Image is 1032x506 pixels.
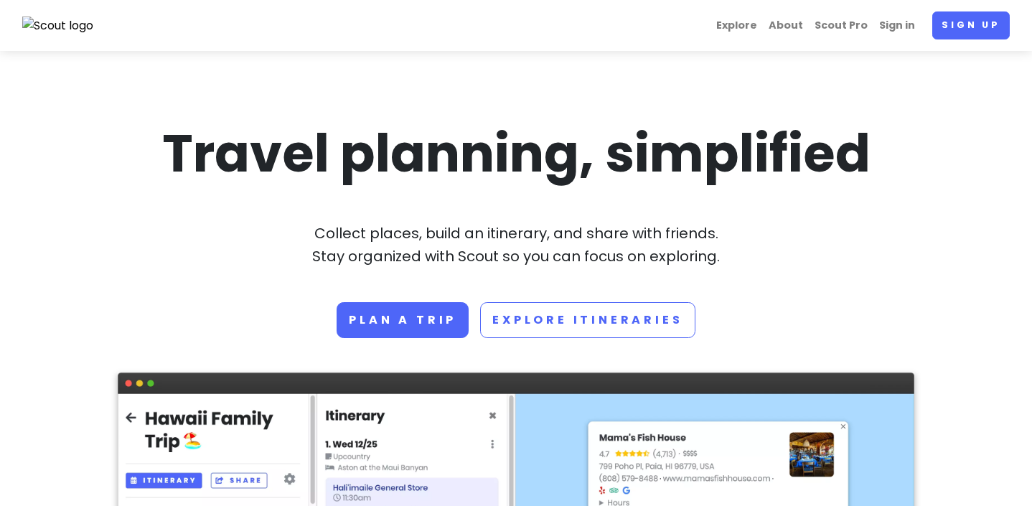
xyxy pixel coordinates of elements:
a: Scout Pro [809,11,873,39]
a: About [763,11,809,39]
a: Explore Itineraries [480,302,695,338]
a: Plan a trip [337,302,469,338]
h1: Travel planning, simplified [118,120,914,187]
p: Collect places, build an itinerary, and share with friends. Stay organized with Scout so you can ... [118,222,914,268]
a: Explore [710,11,763,39]
a: Sign in [873,11,921,39]
img: Scout logo [22,17,94,35]
a: Sign up [932,11,1010,39]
